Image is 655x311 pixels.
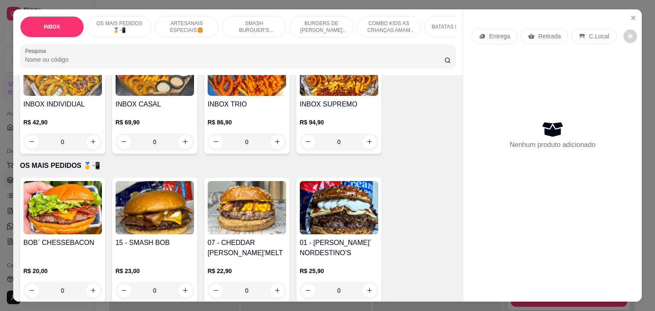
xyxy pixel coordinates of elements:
img: product-image [23,181,102,234]
p: R$ 20,00 [23,267,102,275]
p: Retirada [538,32,561,40]
p: ARTESANAIS ESPECIAIS🍔 [162,20,212,34]
p: BURGERS DE [PERSON_NAME] 🐔 [297,20,346,34]
p: R$ 22,90 [208,267,286,275]
p: R$ 86,90 [208,118,286,127]
button: decrease-product-quantity [623,29,637,43]
label: Pesquisa [25,47,49,55]
h4: 07 - CHEDDAR [PERSON_NAME]’MELT [208,238,286,258]
h4: INBOX CASAL [116,99,194,109]
p: R$ 69,90 [116,118,194,127]
h4: INBOX SUPREMO [300,99,378,109]
p: Nenhum produto adicionado [510,140,595,150]
button: Close [626,11,640,25]
p: R$ 23,00 [116,267,194,275]
h4: INBOX INDIVIDUAL [23,99,102,109]
input: Pesquisa [25,55,444,64]
p: COMBO KIDS AS CRIANÇAS AMAM 😆 [364,20,414,34]
p: INBOX [44,23,60,30]
h4: BOB´ CHESSEBACON [23,238,102,248]
p: Entrega [489,32,510,40]
p: OS MAIS PEDIDOS 🥇📲 [20,161,456,171]
p: R$ 94,90 [300,118,378,127]
p: R$ 42,90 [23,118,102,127]
p: C.Local [589,32,609,40]
img: product-image [116,181,194,234]
h4: INBOX TRIO [208,99,286,109]
img: product-image [300,181,378,234]
p: BATATAS FRITAS 🍟 [432,23,481,30]
h4: 01 - [PERSON_NAME]´ NORDESTINO’S [300,238,378,258]
p: R$ 25,90 [300,267,378,275]
img: product-image [208,181,286,234]
p: OS MAIS PEDIDOS 🥇📲 [95,20,144,34]
h4: 15 - SMASH BOB [116,238,194,248]
p: SMASH BURGUER’S (ARTESANAIS) 🥪 [229,20,279,34]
